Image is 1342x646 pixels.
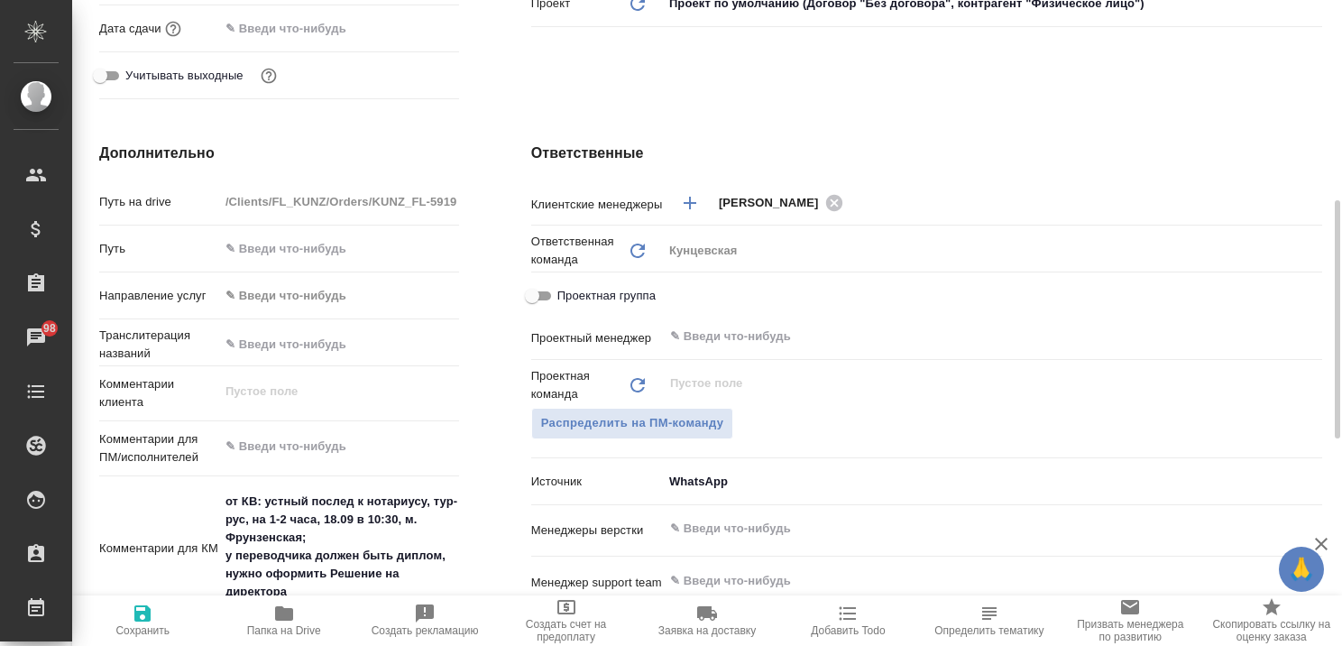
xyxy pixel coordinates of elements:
[531,233,627,269] p: Ответственная команда
[247,624,321,637] span: Папка на Drive
[663,235,1322,266] div: Кунцевская
[668,326,1256,347] input: ✎ Введи что-нибудь
[1286,550,1317,588] span: 🙏
[1212,618,1331,643] span: Скопировать ссылку на оценку заказа
[1060,595,1200,646] button: Призвать менеджера по развитию
[506,618,625,643] span: Создать счет на предоплату
[495,595,636,646] button: Создать счет на предоплату
[531,473,663,491] p: Источник
[1312,201,1316,205] button: Open
[213,595,354,646] button: Папка на Drive
[637,595,777,646] button: Заявка на доставку
[99,287,219,305] p: Направление услуг
[32,319,67,337] span: 98
[663,466,1322,497] div: WhatsApp
[125,67,244,85] span: Учитывать выходные
[372,624,479,637] span: Создать рекламацию
[541,413,724,434] span: Распределить на ПМ-команду
[99,20,161,38] p: Дата сдачи
[219,281,459,311] div: ✎ Введи что-нибудь
[668,181,712,225] button: Добавить менеджера
[99,143,459,164] h4: Дополнительно
[557,287,656,305] span: Проектная группа
[1071,618,1190,643] span: Призвать менеджера по развитию
[99,430,219,466] p: Комментарии для ПМ/исполнителей
[99,540,219,558] p: Комментарии для КМ
[99,327,219,363] p: Транслитерация названий
[777,595,918,646] button: Добавить Todo
[219,15,377,42] input: ✎ Введи что-нибудь
[99,193,219,211] p: Путь на drive
[934,624,1043,637] span: Определить тематику
[668,569,1256,591] input: ✎ Введи что-нибудь
[919,595,1060,646] button: Определить тематику
[219,486,459,607] textarea: от КВ: устный послед к нотариусу, тур-рус, на 1-2 часа, 18.09 в 10:30, м. Фрунзенская; у переводч...
[1312,527,1316,531] button: Open
[658,624,756,637] span: Заявка на доставку
[1312,335,1316,338] button: Open
[225,287,437,305] div: ✎ Введи что-нибудь
[531,143,1322,164] h4: Ответственные
[161,17,185,41] button: Если добавить услуги и заполнить их объемом, то дата рассчитается автоматически
[219,331,459,357] input: ✎ Введи что-нибудь
[531,196,663,214] p: Клиентские менеджеры
[719,191,849,214] div: [PERSON_NAME]
[668,373,1280,394] input: Пустое поле
[99,375,219,411] p: Комментарии клиента
[1279,547,1324,592] button: 🙏
[719,194,830,212] span: [PERSON_NAME]
[257,64,280,88] button: Выбери, если сб и вс нужно считать рабочими днями для выполнения заказа.
[531,521,663,540] p: Менеджеры верстки
[5,315,68,360] a: 98
[72,595,213,646] button: Сохранить
[99,240,219,258] p: Путь
[115,624,170,637] span: Сохранить
[219,235,459,262] input: ✎ Введи что-нибудь
[354,595,495,646] button: Создать рекламацию
[531,367,627,403] p: Проектная команда
[811,624,885,637] span: Добавить Todo
[668,518,1256,540] input: ✎ Введи что-нибудь
[531,329,663,347] p: Проектный менеджер
[1201,595,1342,646] button: Скопировать ссылку на оценку заказа
[219,189,459,215] input: Пустое поле
[531,408,734,439] button: Распределить на ПМ-команду
[531,574,663,592] p: Менеджер support team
